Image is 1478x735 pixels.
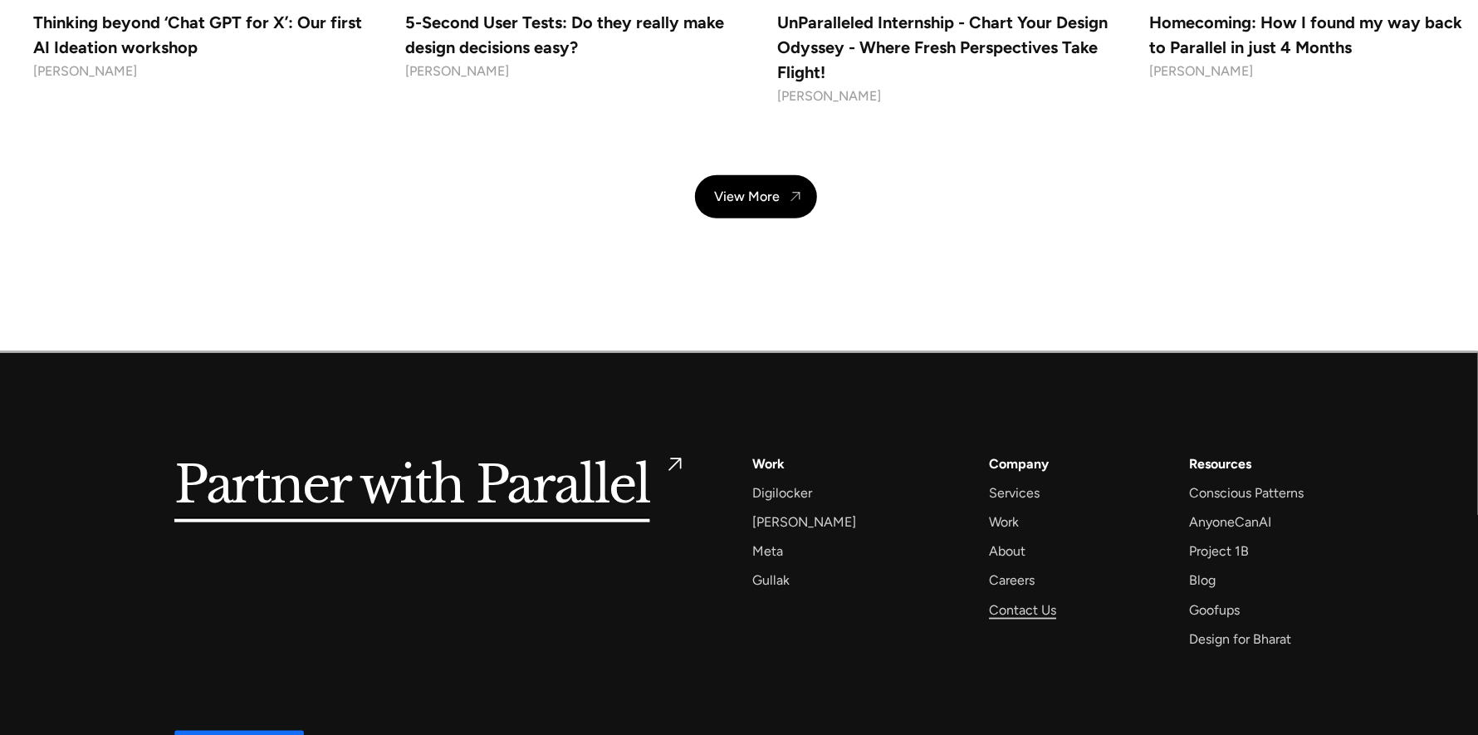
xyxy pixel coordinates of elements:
a: Project 1B [1189,540,1249,562]
a: Gullak [753,569,790,591]
a: Digilocker [753,482,813,504]
a: [PERSON_NAME] [753,511,857,533]
h4: UnParalleled Internship - Chart Your Design Odyssey - Where Fresh Perspectives Take Flight! [777,10,1109,85]
a: Work [989,511,1019,533]
a: Conscious Patterns [1189,482,1304,504]
a: Careers [989,569,1035,591]
div: View More [715,189,781,204]
a: Blog [1189,569,1216,591]
a: Goofups [1189,599,1240,621]
h4: Thinking beyond ‘Chat GPT for X’: Our first AI Ideation workshop [33,10,365,60]
a: Meta [753,540,784,562]
a: Services [989,482,1040,504]
a: Company [989,453,1049,475]
div: [PERSON_NAME] [33,60,365,84]
div: [PERSON_NAME] [405,60,737,84]
a: Design for Bharat [1189,628,1291,650]
a: Contact Us [989,599,1056,621]
h4: 5-Second User Tests: Do they really make design decisions easy? [405,10,737,60]
div: Resources [1189,453,1251,475]
a: About [989,540,1025,562]
a: AnyoneCanAI [1189,511,1271,533]
h5: Partner with Parallel [174,453,650,520]
div: [PERSON_NAME] [777,85,1109,109]
a: Work [753,453,785,475]
a: View More [695,175,817,218]
a: Partner with Parallel [174,453,687,520]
